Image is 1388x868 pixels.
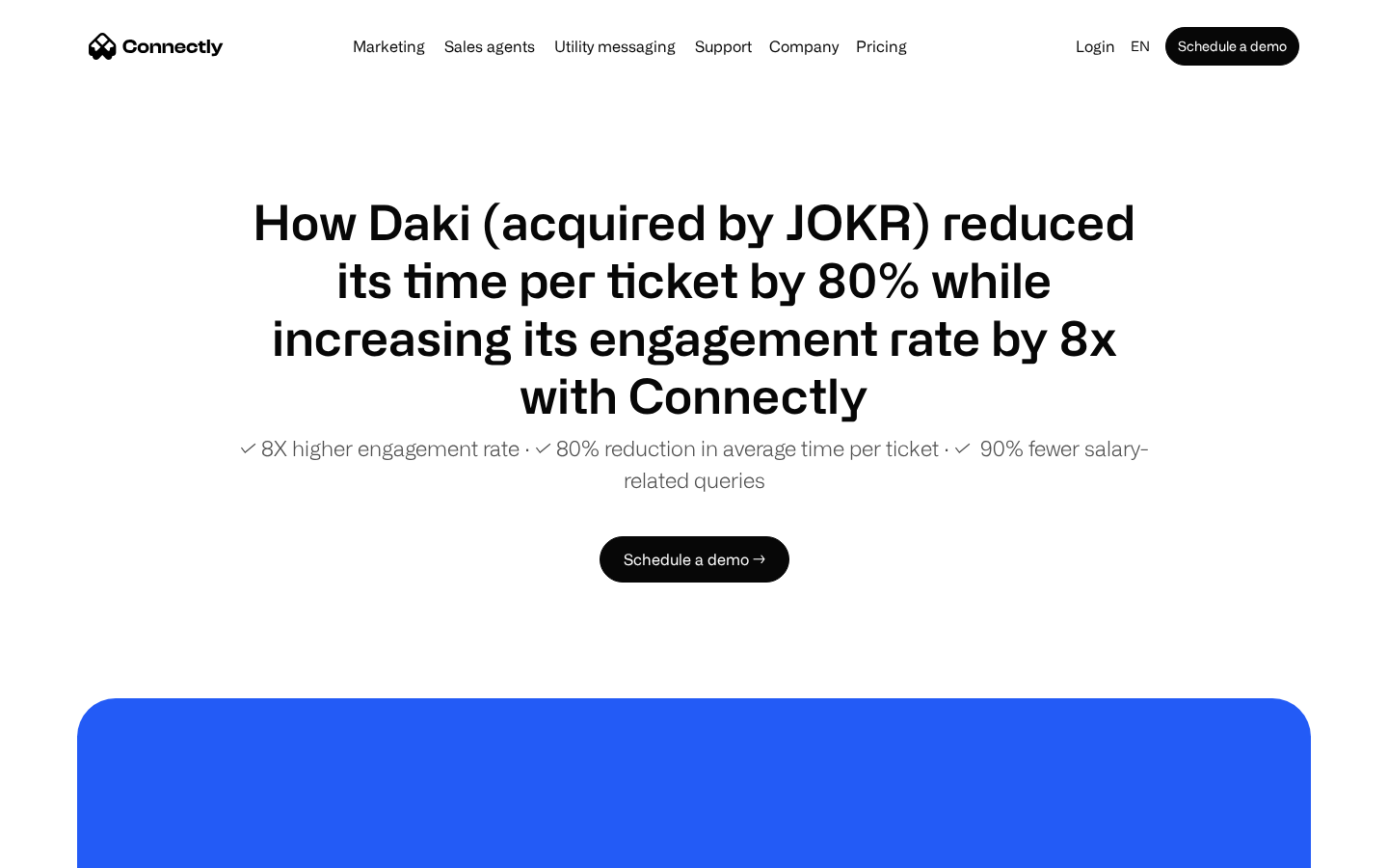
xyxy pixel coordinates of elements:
[769,33,839,60] div: Company
[437,39,543,54] a: Sales agents
[687,39,760,54] a: Support
[345,39,433,54] a: Marketing
[39,834,116,861] ul: Language list
[19,832,116,861] aside: Language selected: English
[600,536,789,583] a: Schedule a demo →
[1165,27,1299,66] a: Schedule a demo
[547,39,683,54] a: Utility messaging
[1068,33,1123,60] a: Login
[231,193,1157,424] h1: How Daki (acquired by JOKR) reduced its time per ticket by 80% while increasing its engagement ra...
[1131,33,1150,60] div: en
[848,39,915,54] a: Pricing
[231,432,1157,496] p: ✓ 8X higher engagement rate ∙ ✓ 80% reduction in average time per ticket ∙ ✓ 90% fewer salary-rel...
